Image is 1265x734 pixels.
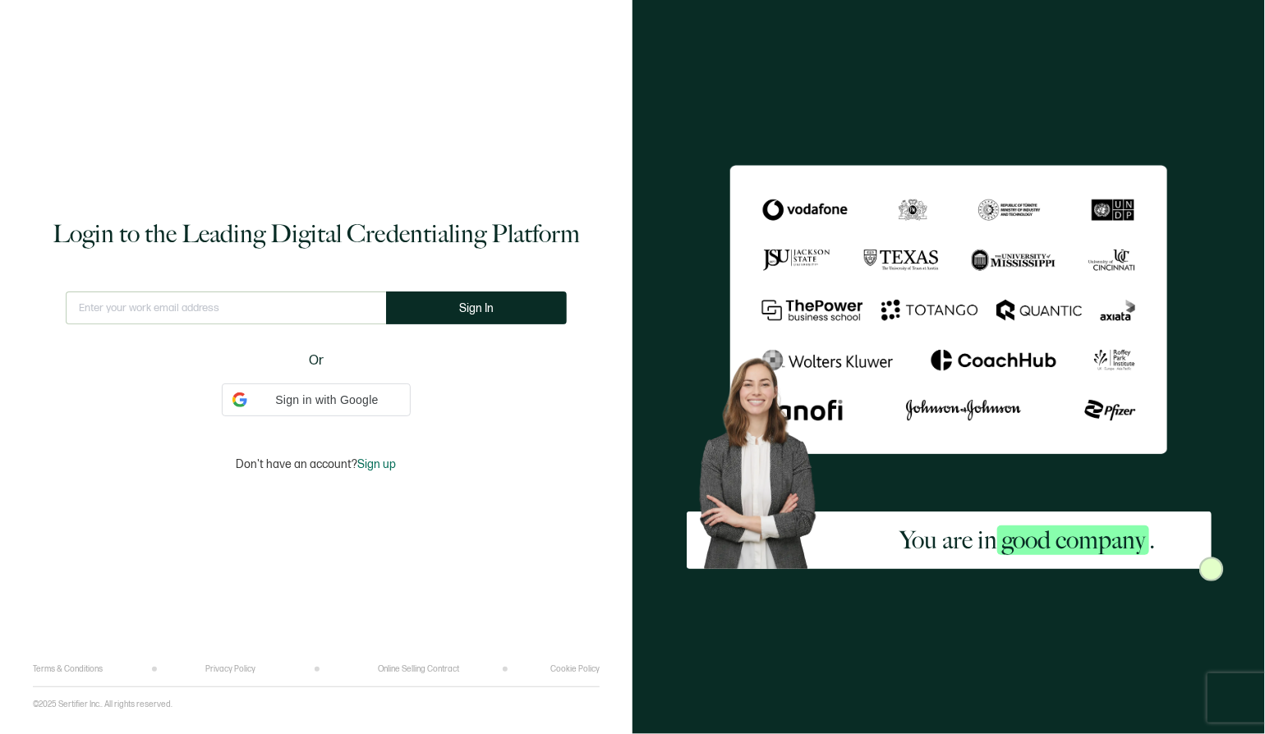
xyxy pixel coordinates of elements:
img: Sertifier Login - You are in <span class="strong-h">good company</span>. Hero [687,347,844,568]
span: Sign in with Google [254,392,400,409]
img: Sertifier Login [1199,557,1224,581]
button: Sign In [386,291,567,324]
a: Privacy Policy [205,664,255,674]
p: Don't have an account? [237,457,397,471]
a: Terms & Conditions [33,664,103,674]
span: Or [309,351,324,371]
h1: Login to the Leading Digital Credentialing Platform [53,218,580,250]
span: Sign up [358,457,397,471]
span: Sign In [459,302,494,314]
img: Sertifier Login - You are in <span class="strong-h">good company</span>. [730,165,1168,453]
div: Sign in with Google [222,383,411,416]
a: Online Selling Contract [378,664,459,674]
p: ©2025 Sertifier Inc.. All rights reserved. [33,700,172,709]
a: Cookie Policy [550,664,600,674]
input: Enter your work email address [66,291,386,324]
h2: You are in . [899,524,1155,557]
span: good company [997,525,1149,555]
